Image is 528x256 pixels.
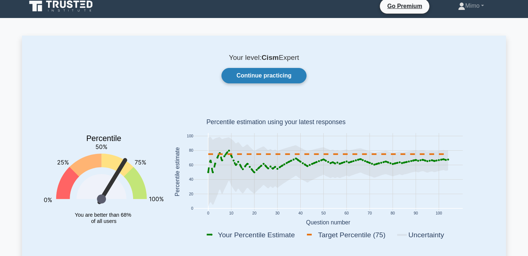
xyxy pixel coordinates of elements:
[306,219,351,226] text: Question number
[298,212,303,216] text: 40
[414,212,418,216] text: 90
[252,212,257,216] text: 20
[206,119,346,126] text: Percentile estimation using your latest responses
[221,68,307,83] a: Continue practicing
[229,212,234,216] text: 10
[261,54,279,61] b: Cism
[344,212,349,216] text: 60
[207,212,209,216] text: 0
[390,212,395,216] text: 80
[40,53,488,62] p: Your level: Expert
[187,134,194,138] text: 100
[189,178,193,182] text: 40
[189,149,193,153] text: 80
[91,218,116,224] tspan: of all users
[86,134,121,143] text: Percentile
[383,1,426,11] a: Go Premium
[322,212,326,216] text: 50
[436,212,442,216] text: 100
[174,147,180,196] text: Percentile estimate
[75,212,131,218] tspan: You are better than 68%
[189,192,193,196] text: 20
[189,163,193,167] text: 60
[275,212,280,216] text: 30
[367,212,372,216] text: 70
[191,207,193,211] text: 0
